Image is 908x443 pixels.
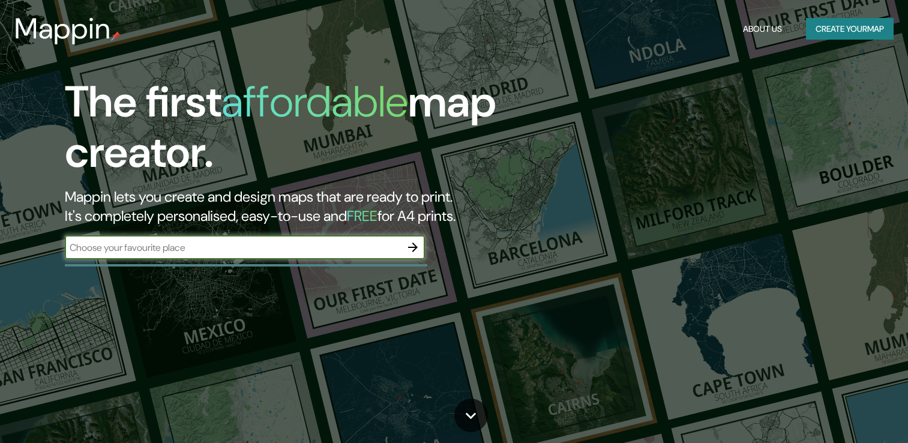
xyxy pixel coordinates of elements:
h3: Mappin [14,12,111,46]
input: Choose your favourite place [65,241,401,255]
button: About Us [738,18,787,40]
h1: The first map creator. [65,77,519,187]
button: Create yourmap [806,18,894,40]
h5: FREE [347,206,377,225]
h2: Mappin lets you create and design maps that are ready to print. It's completely personalised, eas... [65,187,519,226]
h1: affordable [221,74,408,130]
img: mappin-pin [111,31,121,41]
